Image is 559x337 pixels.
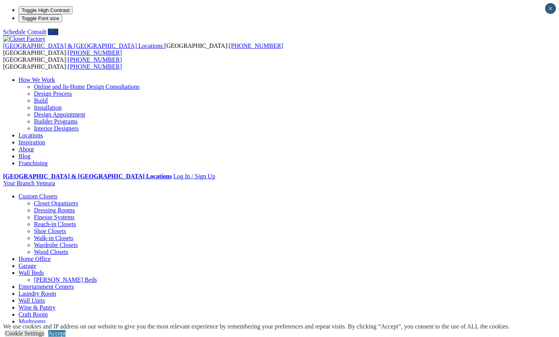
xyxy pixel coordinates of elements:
span: Ventura [36,180,55,186]
a: Finesse Systems [34,214,74,220]
a: Reach-in Closets [34,221,76,227]
a: [PERSON_NAME] Beds [34,276,97,283]
a: [GEOGRAPHIC_DATA] & [GEOGRAPHIC_DATA] Locations [3,42,164,49]
a: Cookie Settings [5,330,44,337]
span: Your Branch [3,180,34,186]
a: Interior Designers [34,125,79,132]
a: Wall Beds [19,269,44,276]
a: Mudrooms [19,318,46,325]
a: Online and In-Home Design Consultations [34,83,140,90]
a: Garage [19,262,36,269]
a: Franchising [19,160,48,166]
a: Wardrobe Closets [34,242,78,248]
a: Build [34,97,48,104]
a: About [19,146,34,152]
a: [PHONE_NUMBER] [68,56,122,63]
a: Dressing Rooms [34,207,75,213]
a: Schedule Consult [3,29,46,35]
a: [PHONE_NUMBER] [229,42,283,49]
a: [PHONE_NUMBER] [68,49,122,56]
a: Accept [48,330,66,337]
a: Walk-in Closets [34,235,73,241]
a: Laundry Room [19,290,56,297]
a: Custom Closets [19,193,57,200]
span: [GEOGRAPHIC_DATA] & [GEOGRAPHIC_DATA] Locations [3,42,163,49]
a: Wine & Pantry [19,304,56,311]
a: Your Branch Ventura [3,180,55,186]
a: Design Process [34,90,72,97]
button: Toggle Font size [19,14,62,22]
a: Installation [34,104,62,111]
a: How We Work [19,76,55,83]
span: [GEOGRAPHIC_DATA]: [GEOGRAPHIC_DATA]: [3,42,283,56]
a: Shoe Closets [34,228,66,234]
button: Toggle High Contrast [19,6,73,14]
a: Locations [19,132,43,139]
span: Toggle Font size [22,15,59,21]
a: Wood Closets [34,249,68,255]
a: Builder Programs [34,118,78,125]
a: Wall Units [19,297,45,304]
a: [GEOGRAPHIC_DATA] & [GEOGRAPHIC_DATA] Locations [3,173,172,180]
a: Blog [19,153,30,159]
a: Inspiration [19,139,45,146]
div: We use cookies and IP address on our website to give you the most relevant experience by remember... [3,323,510,330]
a: Design Appointment [34,111,85,118]
span: [GEOGRAPHIC_DATA]: [GEOGRAPHIC_DATA]: [3,56,122,70]
span: Toggle High Contrast [22,7,69,13]
a: Entertainment Centers [19,283,74,290]
a: Closet Organizers [34,200,78,207]
a: [PHONE_NUMBER] [68,63,122,70]
a: Call [48,29,58,35]
img: Closet Factory [3,36,46,42]
a: Home Office [19,256,51,262]
a: Craft Room [19,311,48,318]
a: Log In / Sign Up [173,173,215,180]
button: Close [545,3,556,14]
